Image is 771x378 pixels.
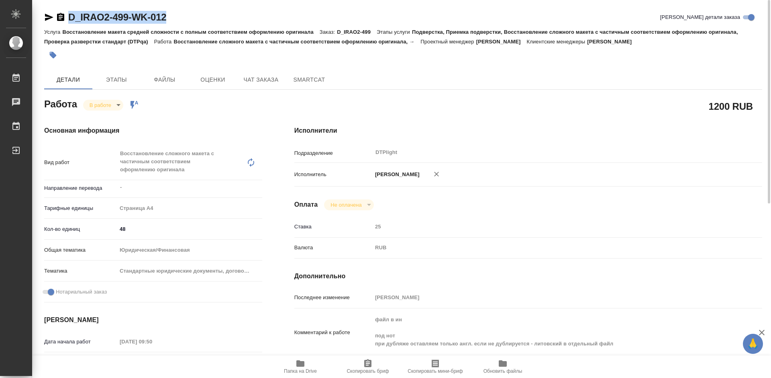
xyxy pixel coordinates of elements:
p: [PERSON_NAME] [476,39,527,45]
div: Страница А4 [117,201,262,215]
p: Дата начала работ [44,338,117,346]
p: D_IRAO2-499 [337,29,377,35]
p: Комментарий к работе [294,329,372,337]
span: [PERSON_NAME] детали заказа [660,13,740,21]
p: Тематика [44,267,117,275]
div: Стандартные юридические документы, договоры, уставы [117,264,262,278]
p: Тарифные единицы [44,204,117,212]
p: Этапы услуги [377,29,412,35]
p: Подразделение [294,149,372,157]
p: Общая тематика [44,246,117,254]
p: Клиентские менеджеры [527,39,587,45]
button: Добавить тэг [44,46,62,64]
div: В работе [83,100,123,111]
span: Файлы [145,75,184,85]
p: Кол-во единиц [44,225,117,233]
h2: 1200 RUB [709,99,753,113]
textarea: файл в ин под нот при дубляже оставляем только англ. если не дублируется - литовский в отдельный ... [372,313,723,351]
p: Восстановление макета средней сложности с полным соответствием оформлению оригинала [62,29,319,35]
p: [PERSON_NAME] [587,39,638,45]
h2: Работа [44,96,77,111]
h4: Основная информация [44,126,262,136]
p: Работа [154,39,174,45]
span: Детали [49,75,88,85]
input: Пустое поле [372,221,723,232]
button: В работе [87,102,114,109]
span: Нотариальный заказ [56,288,107,296]
button: Скопировать ссылку для ЯМессенджера [44,12,54,22]
p: Заказ: [320,29,337,35]
span: Скопировать мини-бриф [408,368,463,374]
button: Удалить исполнителя [428,165,445,183]
h4: Исполнители [294,126,762,136]
a: D_IRAO2-499-WK-012 [68,12,166,23]
div: Юридическая/Финансовая [117,243,262,257]
div: В работе [324,199,373,210]
p: Проектный менеджер [420,39,476,45]
h4: [PERSON_NAME] [44,315,262,325]
button: Не оплачена [328,201,364,208]
h4: Дополнительно [294,271,762,281]
button: Скопировать ссылку [56,12,65,22]
span: Скопировать бриф [347,368,389,374]
span: Оценки [194,75,232,85]
p: Последнее изменение [294,294,372,302]
input: Пустое поле [372,292,723,303]
p: Восстановление сложного макета с частичным соответствием оформлению оригинала, → [173,39,420,45]
input: ✎ Введи что-нибудь [117,223,262,235]
p: Исполнитель [294,171,372,179]
p: [PERSON_NAME] [372,171,420,179]
span: Чат заказа [242,75,280,85]
p: Услуга [44,29,62,35]
p: Направление перевода [44,184,117,192]
div: RUB [372,241,723,255]
h4: Оплата [294,200,318,210]
button: Скопировать бриф [334,355,402,378]
button: Обновить файлы [469,355,536,378]
span: 🙏 [746,335,760,352]
p: Ставка [294,223,372,231]
p: Валюта [294,244,372,252]
p: Вид работ [44,158,117,166]
span: Этапы [97,75,136,85]
input: Пустое поле [117,336,187,347]
span: Обновить файлы [483,368,522,374]
button: Скопировать мини-бриф [402,355,469,378]
span: Папка на Drive [284,368,317,374]
button: 🙏 [743,334,763,354]
span: SmartCat [290,75,328,85]
button: Папка на Drive [267,355,334,378]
